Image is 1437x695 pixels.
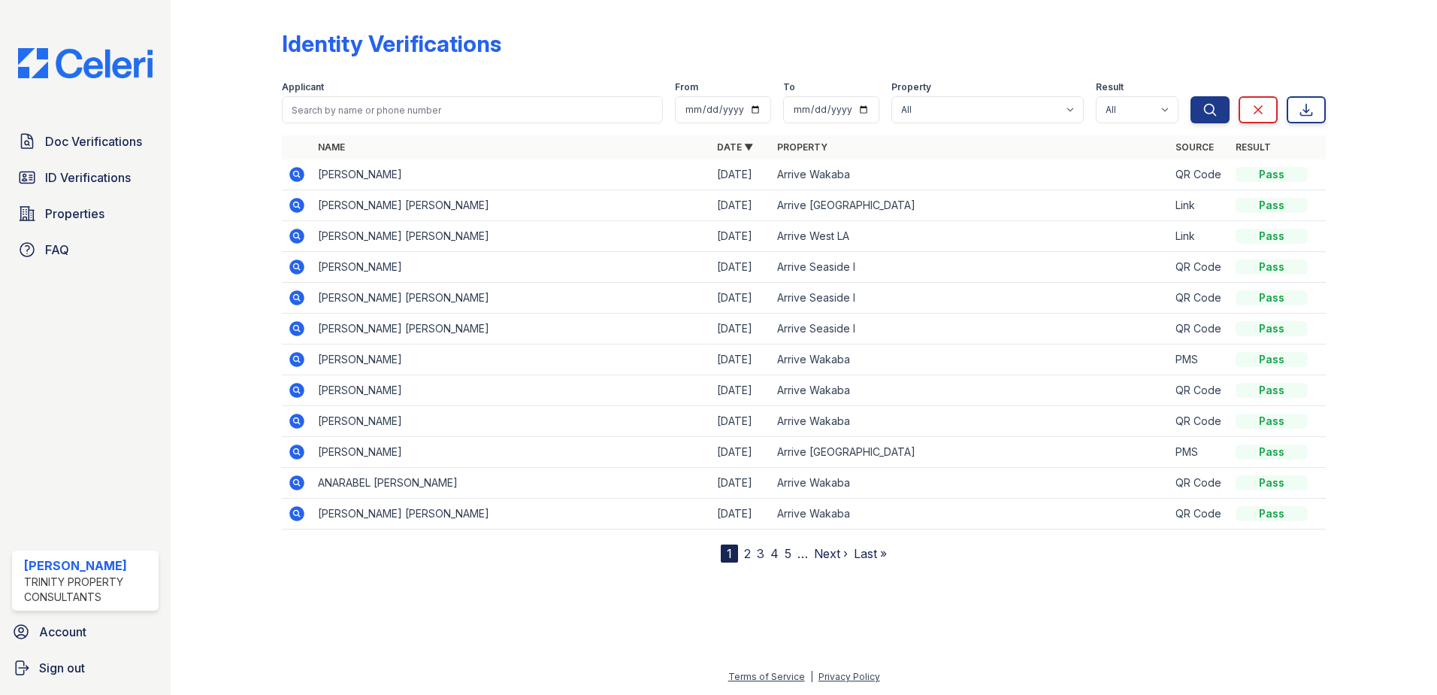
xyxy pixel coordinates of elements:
[1096,81,1124,93] label: Result
[1236,198,1308,213] div: Pass
[318,141,345,153] a: Name
[1236,167,1308,182] div: Pass
[711,221,771,252] td: [DATE]
[771,406,1170,437] td: Arrive Wakaba
[711,283,771,314] td: [DATE]
[12,126,159,156] a: Doc Verifications
[810,671,813,682] div: |
[12,199,159,229] a: Properties
[1236,321,1308,336] div: Pass
[1236,414,1308,429] div: Pass
[717,141,753,153] a: Date ▼
[711,406,771,437] td: [DATE]
[1169,159,1230,190] td: QR Code
[797,545,808,563] span: …
[1169,468,1230,499] td: QR Code
[282,96,663,123] input: Search by name or phone number
[282,81,324,93] label: Applicant
[1169,283,1230,314] td: QR Code
[771,221,1170,252] td: Arrive West LA
[777,141,827,153] a: Property
[45,168,131,187] span: ID Verifications
[45,205,104,223] span: Properties
[12,162,159,193] a: ID Verifications
[771,375,1170,406] td: Arrive Wakaba
[312,437,711,468] td: [PERSON_NAME]
[1236,383,1308,398] div: Pass
[1169,375,1230,406] td: QR Code
[771,468,1170,499] td: Arrive Wakaba
[1169,190,1230,221] td: Link
[24,557,153,575] div: [PERSON_NAME]
[771,283,1170,314] td: Arrive Seaside I
[1236,229,1308,244] div: Pass
[1169,314,1230,344] td: QR Code
[1169,499,1230,530] td: QR Code
[711,437,771,468] td: [DATE]
[771,437,1170,468] td: Arrive [GEOGRAPHIC_DATA]
[744,546,751,561] a: 2
[711,344,771,375] td: [DATE]
[6,48,165,78] img: CE_Logo_Blue-a8612792a0a2168367f1c8372b55b34899dd931a85d93a1a3d3e32e68fde9ad4.png
[814,546,848,561] a: Next ›
[1175,141,1214,153] a: Source
[1236,445,1308,460] div: Pass
[1169,406,1230,437] td: QR Code
[312,190,711,221] td: [PERSON_NAME] [PERSON_NAME]
[711,468,771,499] td: [DATE]
[24,575,153,605] div: Trinity Property Consultants
[1236,506,1308,521] div: Pass
[312,468,711,499] td: ANARABEL [PERSON_NAME]
[721,545,738,563] div: 1
[312,406,711,437] td: [PERSON_NAME]
[39,623,86,641] span: Account
[854,546,887,561] a: Last »
[785,546,791,561] a: 5
[1236,352,1308,367] div: Pass
[711,375,771,406] td: [DATE]
[770,546,779,561] a: 4
[312,344,711,375] td: [PERSON_NAME]
[711,190,771,221] td: [DATE]
[1236,290,1308,305] div: Pass
[6,653,165,683] a: Sign out
[783,81,795,93] label: To
[6,617,165,647] a: Account
[711,159,771,190] td: [DATE]
[1236,259,1308,275] div: Pass
[757,546,764,561] a: 3
[39,659,85,677] span: Sign out
[1169,252,1230,283] td: QR Code
[312,499,711,530] td: [PERSON_NAME] [PERSON_NAME]
[312,283,711,314] td: [PERSON_NAME] [PERSON_NAME]
[1169,344,1230,375] td: PMS
[312,314,711,344] td: [PERSON_NAME] [PERSON_NAME]
[771,344,1170,375] td: Arrive Wakaba
[771,159,1170,190] td: Arrive Wakaba
[45,241,69,259] span: FAQ
[771,499,1170,530] td: Arrive Wakaba
[675,81,698,93] label: From
[312,159,711,190] td: [PERSON_NAME]
[45,132,142,150] span: Doc Verifications
[711,499,771,530] td: [DATE]
[818,671,880,682] a: Privacy Policy
[891,81,931,93] label: Property
[282,30,501,57] div: Identity Verifications
[711,314,771,344] td: [DATE]
[1236,475,1308,490] div: Pass
[771,190,1170,221] td: Arrive [GEOGRAPHIC_DATA]
[12,235,159,265] a: FAQ
[1169,437,1230,468] td: PMS
[711,252,771,283] td: [DATE]
[728,671,805,682] a: Terms of Service
[1236,141,1271,153] a: Result
[312,375,711,406] td: [PERSON_NAME]
[771,252,1170,283] td: Arrive Seaside I
[1169,221,1230,252] td: Link
[312,221,711,252] td: [PERSON_NAME] [PERSON_NAME]
[771,314,1170,344] td: Arrive Seaside I
[312,252,711,283] td: [PERSON_NAME]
